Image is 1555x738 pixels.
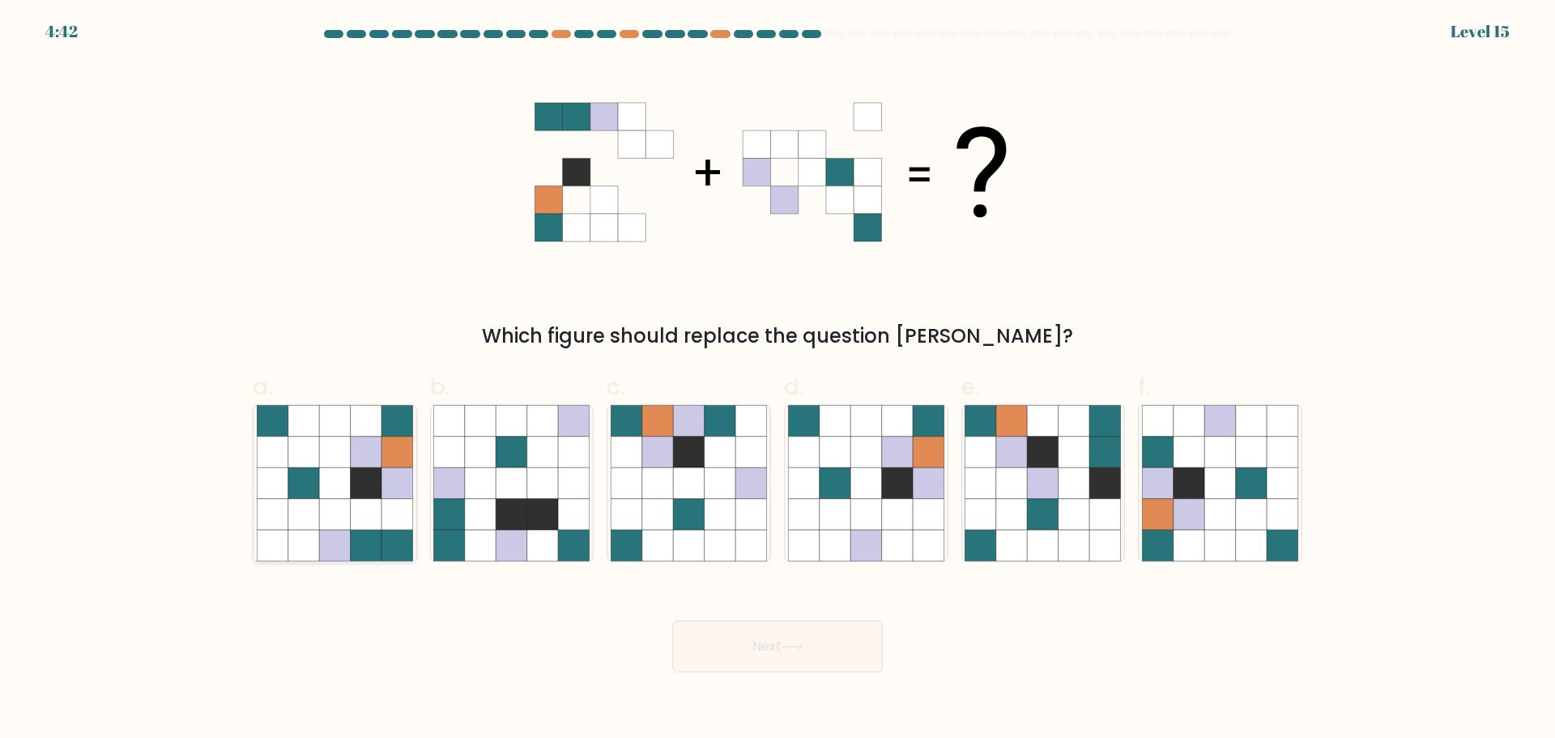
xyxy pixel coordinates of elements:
span: e. [961,371,979,403]
div: Level 15 [1451,19,1510,44]
button: Next [672,621,883,672]
span: f. [1138,371,1149,403]
span: d. [784,371,803,403]
span: a. [253,371,272,403]
div: Which figure should replace the question [PERSON_NAME]? [262,322,1293,351]
span: b. [430,371,449,403]
span: c. [607,371,624,403]
div: 4:42 [45,19,78,44]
